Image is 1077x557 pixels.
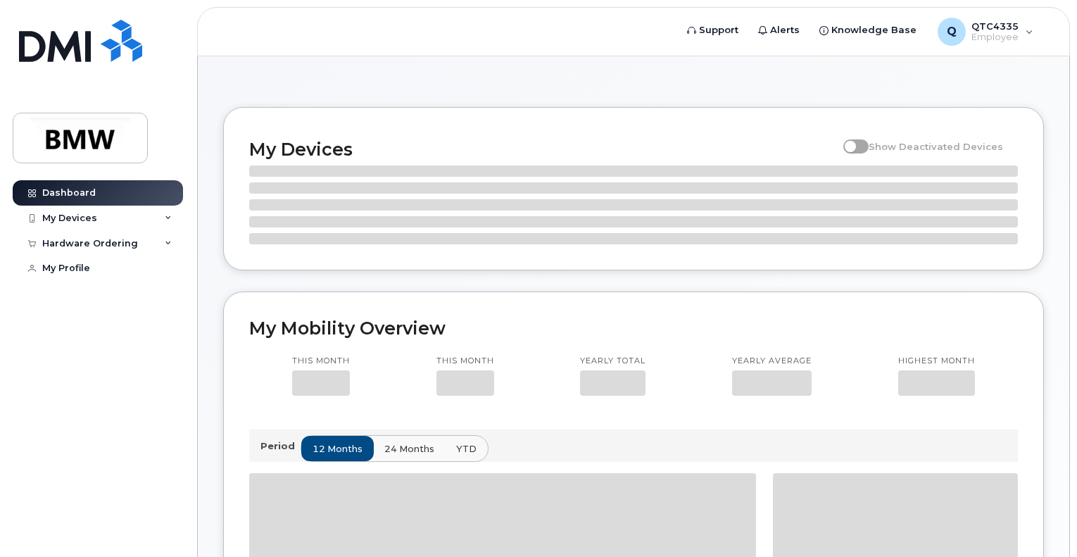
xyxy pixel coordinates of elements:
input: Show Deactivated Devices [843,133,855,144]
p: This month [436,356,494,367]
span: Show Deactivated Devices [869,141,1003,152]
p: Yearly average [732,356,812,367]
span: YTD [456,442,477,456]
p: Period [260,439,301,453]
h2: My Devices [249,139,836,160]
p: Highest month [898,356,975,367]
p: Yearly total [580,356,645,367]
p: This month [292,356,350,367]
span: 24 months [384,442,434,456]
h2: My Mobility Overview [249,318,1018,339]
